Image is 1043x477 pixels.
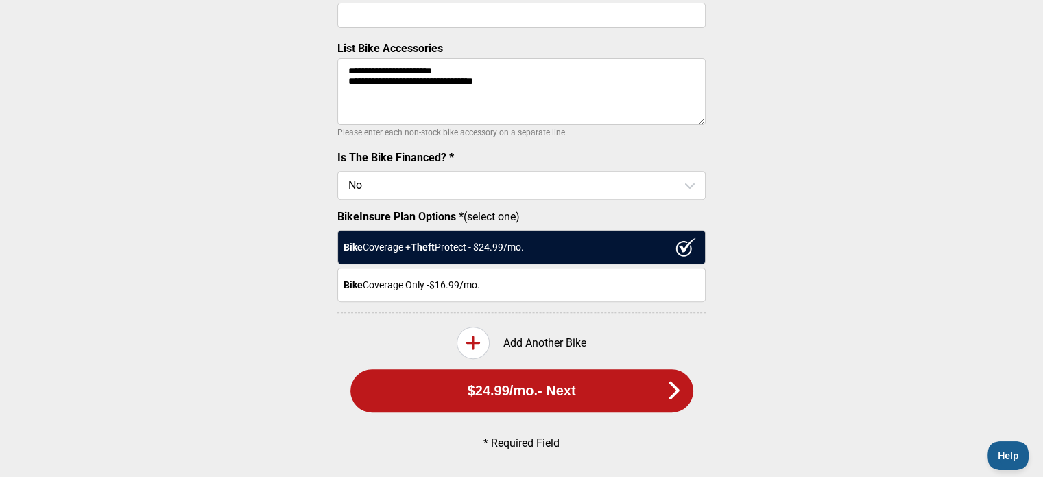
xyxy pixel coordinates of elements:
p: * Required Field [361,437,683,450]
div: Add Another Bike [337,327,706,359]
strong: BikeInsure Plan Options * [337,210,464,223]
iframe: Toggle Customer Support [987,441,1029,470]
strong: Bike [344,279,363,290]
span: /mo. [509,383,538,399]
button: $24.99/mo.- Next [350,369,693,412]
img: ux1sgP1Haf775SAghJI38DyDlYP+32lKFAAAAAElFTkSuQmCC [675,237,696,257]
label: (select one) [337,210,706,223]
div: Coverage Only - $16.99 /mo. [337,268,706,302]
p: Please enter each non-stock bike accessory on a separate line [337,124,706,141]
label: List Bike Accessories [337,42,443,55]
label: Is The Bike Financed? * [337,151,454,164]
strong: Theft [411,242,435,253]
div: Coverage + Protect - $ 24.99 /mo. [337,230,706,264]
strong: Bike [344,242,363,253]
